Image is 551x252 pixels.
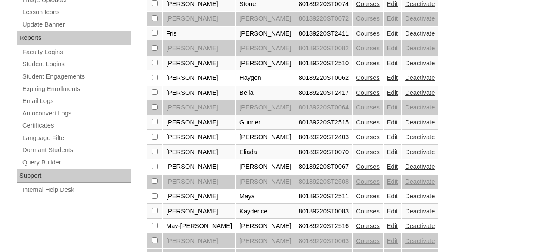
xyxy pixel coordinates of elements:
[405,45,435,52] a: Deactivate
[405,30,435,37] a: Deactivate
[17,169,131,183] div: Support
[22,108,131,119] a: Autoconvert Logs
[405,134,435,140] a: Deactivate
[22,47,131,58] a: Faculty Logins
[163,219,235,234] td: May-[PERSON_NAME]
[356,208,380,215] a: Courses
[22,157,131,168] a: Query Builder
[356,237,380,244] a: Courses
[236,100,295,115] td: [PERSON_NAME]
[236,115,295,130] td: Gunner
[295,145,353,160] td: 80189220ST0070
[236,234,295,249] td: [PERSON_NAME]
[236,160,295,174] td: [PERSON_NAME]
[405,149,435,155] a: Deactivate
[22,59,131,70] a: Student Logins
[22,120,131,131] a: Certificates
[405,178,435,185] a: Deactivate
[356,0,380,7] a: Courses
[356,30,380,37] a: Courses
[163,41,235,56] td: [PERSON_NAME]
[356,163,380,170] a: Courses
[236,130,295,145] td: [PERSON_NAME]
[387,208,398,215] a: Edit
[236,27,295,41] td: [PERSON_NAME]
[405,89,435,96] a: Deactivate
[387,119,398,126] a: Edit
[163,71,235,85] td: [PERSON_NAME]
[236,12,295,26] td: [PERSON_NAME]
[405,193,435,200] a: Deactivate
[387,149,398,155] a: Edit
[236,71,295,85] td: Haygen
[387,45,398,52] a: Edit
[356,60,380,67] a: Courses
[295,56,353,71] td: 80189220ST2510
[236,204,295,219] td: Kaydence
[163,145,235,160] td: [PERSON_NAME]
[387,237,398,244] a: Edit
[22,7,131,18] a: Lesson Icons
[17,31,131,45] div: Reports
[236,219,295,234] td: [PERSON_NAME]
[356,74,380,81] a: Courses
[405,0,435,7] a: Deactivate
[22,84,131,94] a: Expiring Enrollments
[405,119,435,126] a: Deactivate
[163,234,235,249] td: [PERSON_NAME]
[356,193,380,200] a: Courses
[387,178,398,185] a: Edit
[387,0,398,7] a: Edit
[405,222,435,229] a: Deactivate
[163,204,235,219] td: [PERSON_NAME]
[22,185,131,195] a: Internal Help Desk
[405,60,435,67] a: Deactivate
[387,193,398,200] a: Edit
[295,130,353,145] td: 80189220ST2403
[163,175,235,189] td: [PERSON_NAME]
[295,100,353,115] td: 80189220ST0064
[387,89,398,96] a: Edit
[356,222,380,229] a: Courses
[356,15,380,22] a: Courses
[163,130,235,145] td: [PERSON_NAME]
[22,96,131,106] a: Email Logs
[405,208,435,215] a: Deactivate
[163,12,235,26] td: [PERSON_NAME]
[295,234,353,249] td: 80189220ST0063
[387,60,398,67] a: Edit
[295,204,353,219] td: 80189220ST0083
[356,149,380,155] a: Courses
[295,219,353,234] td: 80189220ST2516
[387,222,398,229] a: Edit
[356,134,380,140] a: Courses
[163,86,235,100] td: [PERSON_NAME]
[295,175,353,189] td: 80189220ST2508
[387,134,398,140] a: Edit
[163,56,235,71] td: [PERSON_NAME]
[387,30,398,37] a: Edit
[405,163,435,170] a: Deactivate
[356,119,380,126] a: Courses
[295,71,353,85] td: 80189220ST0062
[356,89,380,96] a: Courses
[387,74,398,81] a: Edit
[405,104,435,111] a: Deactivate
[295,115,353,130] td: 80189220ST2515
[405,237,435,244] a: Deactivate
[387,15,398,22] a: Edit
[387,104,398,111] a: Edit
[356,178,380,185] a: Courses
[163,160,235,174] td: [PERSON_NAME]
[22,133,131,143] a: Language Filter
[22,19,131,30] a: Update Banner
[295,189,353,204] td: 80189220ST2511
[295,160,353,174] td: 80189220ST0067
[405,74,435,81] a: Deactivate
[22,71,131,82] a: Student Engagements
[236,175,295,189] td: [PERSON_NAME]
[236,189,295,204] td: Maya
[236,41,295,56] td: [PERSON_NAME]
[163,115,235,130] td: [PERSON_NAME]
[236,145,295,160] td: Eliada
